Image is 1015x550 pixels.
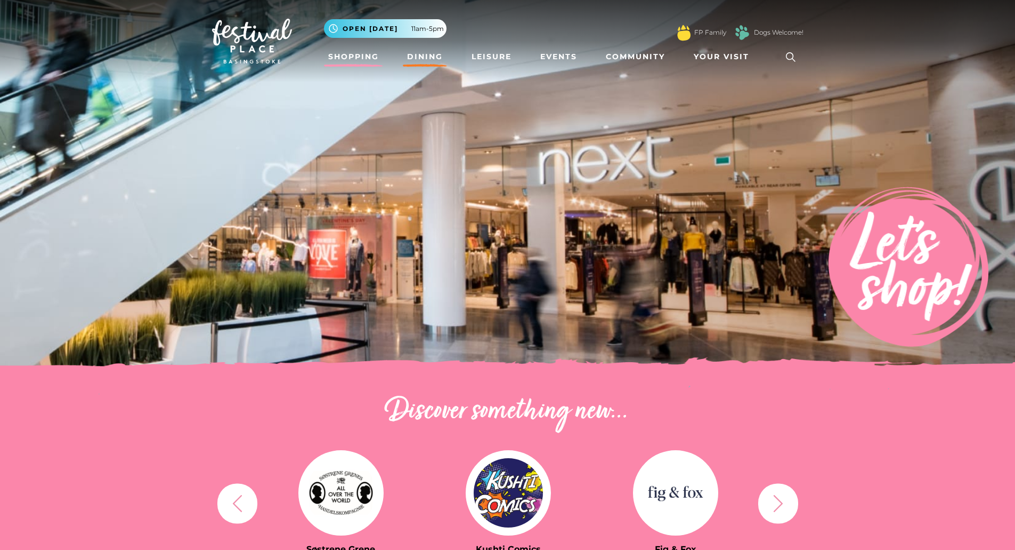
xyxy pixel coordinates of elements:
[694,51,749,62] span: Your Visit
[212,395,803,429] h2: Discover something new...
[694,28,726,37] a: FP Family
[324,19,446,38] button: Open [DATE] 11am-5pm
[467,47,516,67] a: Leisure
[689,47,759,67] a: Your Visit
[754,28,803,37] a: Dogs Welcome!
[403,47,447,67] a: Dining
[536,47,581,67] a: Events
[212,19,292,63] img: Festival Place Logo
[343,24,398,34] span: Open [DATE]
[411,24,444,34] span: 11am-5pm
[324,47,383,67] a: Shopping
[602,47,669,67] a: Community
